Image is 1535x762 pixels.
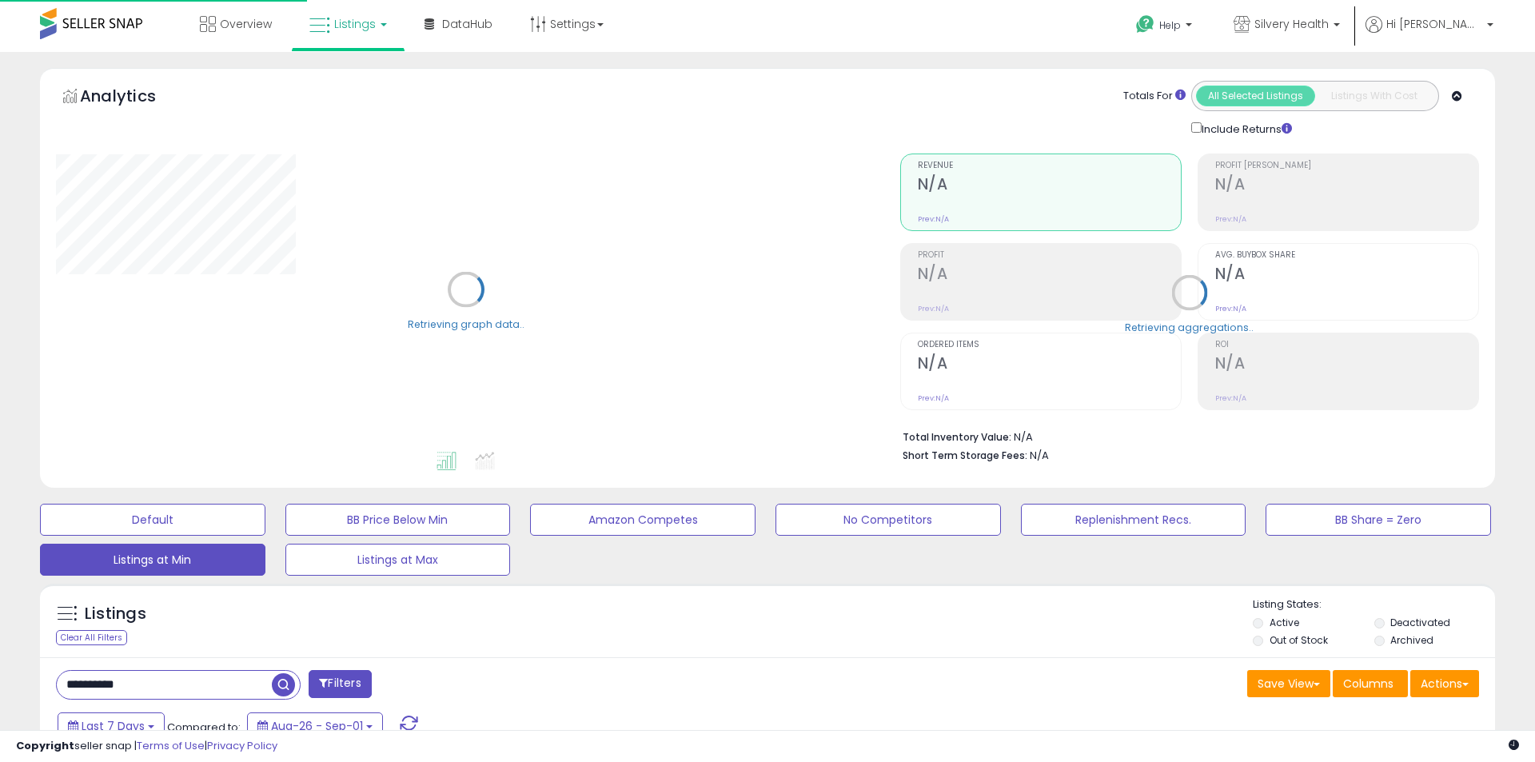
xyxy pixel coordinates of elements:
[16,739,277,754] div: seller snap | |
[408,317,524,331] div: Retrieving graph data..
[16,738,74,753] strong: Copyright
[1254,16,1329,32] span: Silvery Health
[1270,616,1299,629] label: Active
[137,738,205,753] a: Terms of Use
[1247,670,1330,697] button: Save View
[1179,119,1311,138] div: Include Returns
[1135,14,1155,34] i: Get Help
[530,504,756,536] button: Amazon Competes
[1125,320,1254,334] div: Retrieving aggregations..
[1366,16,1493,52] a: Hi [PERSON_NAME]
[1333,670,1408,697] button: Columns
[1021,504,1246,536] button: Replenishment Recs.
[442,16,492,32] span: DataHub
[220,16,272,32] span: Overview
[56,630,127,645] div: Clear All Filters
[309,670,371,698] button: Filters
[285,544,511,576] button: Listings at Max
[80,85,187,111] h5: Analytics
[1314,86,1433,106] button: Listings With Cost
[40,504,265,536] button: Default
[1270,633,1328,647] label: Out of Stock
[1390,633,1433,647] label: Archived
[1410,670,1479,697] button: Actions
[40,544,265,576] button: Listings at Min
[58,712,165,740] button: Last 7 Days
[1266,504,1491,536] button: BB Share = Zero
[1123,2,1208,52] a: Help
[334,16,376,32] span: Listings
[271,718,363,734] span: Aug-26 - Sep-01
[1253,597,1494,612] p: Listing States:
[85,603,146,625] h5: Listings
[1386,16,1482,32] span: Hi [PERSON_NAME]
[247,712,383,740] button: Aug-26 - Sep-01
[167,720,241,735] span: Compared to:
[1196,86,1315,106] button: All Selected Listings
[1159,18,1181,32] span: Help
[1390,616,1450,629] label: Deactivated
[82,718,145,734] span: Last 7 Days
[1343,676,1393,692] span: Columns
[775,504,1001,536] button: No Competitors
[1123,89,1186,104] div: Totals For
[285,504,511,536] button: BB Price Below Min
[207,738,277,753] a: Privacy Policy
